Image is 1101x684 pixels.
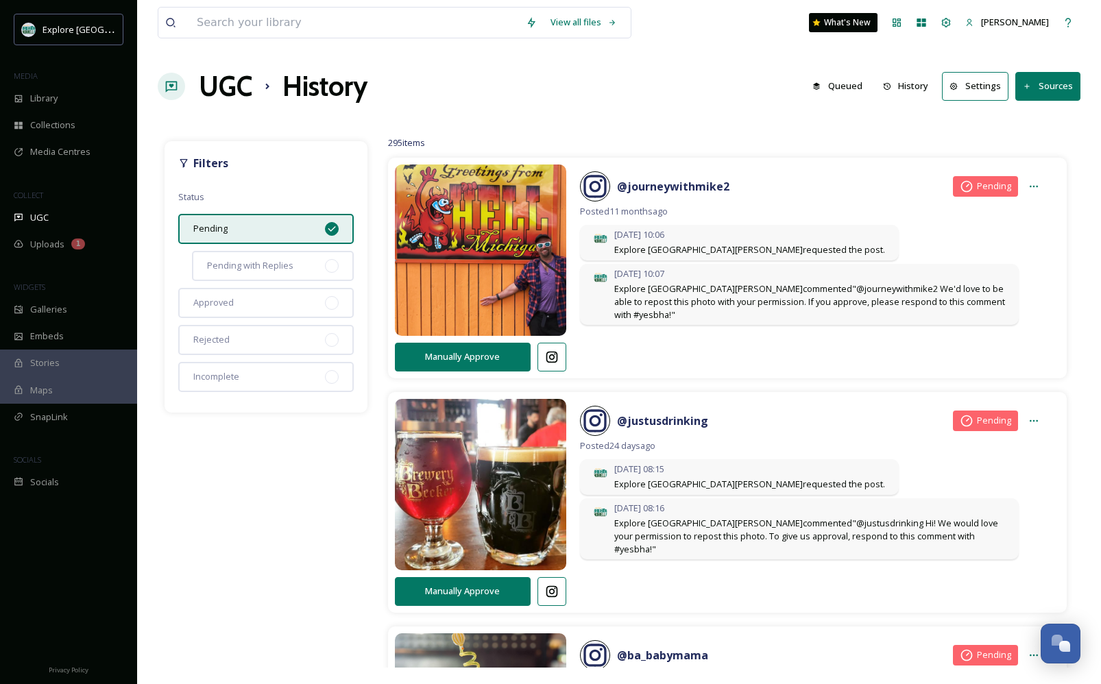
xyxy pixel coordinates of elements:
span: [PERSON_NAME] [981,16,1049,28]
a: @justusdrinking [617,413,708,429]
strong: Filters [193,156,228,171]
span: COLLECT [14,190,43,200]
span: Galleries [30,303,67,316]
button: History [876,73,936,99]
span: Pending [977,648,1011,661]
input: Search your library [190,8,519,38]
span: [DATE] 10:07 [614,267,1005,280]
a: @journeywithmike2 [617,178,729,195]
span: SnapLink [30,411,68,424]
span: Media Centres [30,145,90,158]
span: Approved [193,296,234,309]
img: 11281828.jpg [395,147,566,353]
button: Open Chat [1041,624,1080,663]
span: 295 items [388,136,425,149]
span: Explore [GEOGRAPHIC_DATA][PERSON_NAME] requested the post. [614,243,885,256]
a: Queued [806,73,876,99]
span: Posted 11 months ago [580,205,1046,218]
span: Collections [30,119,75,132]
span: Pending with Replies [207,259,293,272]
span: Explore [GEOGRAPHIC_DATA][PERSON_NAME] requested the post. [614,478,885,491]
span: Incomplete [193,370,239,383]
a: What's New [809,13,878,32]
h1: History [282,66,367,107]
span: SOCIALS [14,454,41,465]
span: Status [178,191,204,203]
img: 67e7af72-b6c8-455a-acf8-98e6fe1b68aa.avif [22,23,36,36]
span: Posted 24 days ago [580,439,1046,452]
a: @ba_babymama [617,647,708,663]
span: Explore [GEOGRAPHIC_DATA][PERSON_NAME] commented "@journeywithmike2 We'd love to be able to repos... [614,282,1005,322]
a: View all files [544,9,624,36]
span: Pending [977,414,1011,427]
span: Privacy Policy [49,665,88,674]
span: WIDGETS [14,282,45,292]
button: Settings [942,72,1008,100]
strong: @ justusdrinking [617,413,708,428]
button: Manually Approve [395,577,531,605]
span: Uploads [30,238,64,251]
span: [DATE] 08:16 [614,502,1005,515]
strong: @ journeywithmike2 [617,179,729,194]
button: Queued [806,73,869,99]
a: Privacy Policy [49,661,88,677]
a: Settings [942,72,1015,100]
span: Socials [30,476,59,489]
span: Maps [30,384,53,397]
span: Rejected [193,333,230,346]
a: [PERSON_NAME] [958,9,1056,36]
span: [DATE] 08:15 [614,463,885,476]
div: 1 [71,239,85,249]
a: UGC [199,66,252,107]
span: Embeds [30,330,64,343]
span: Stories [30,356,60,369]
img: 67e7af72-b6c8-455a-acf8-98e6fe1b68aa.avif [594,466,607,480]
a: History [876,73,943,99]
img: 67e7af72-b6c8-455a-acf8-98e6fe1b68aa.avif [594,271,607,284]
strong: @ ba_babymama [617,648,708,663]
span: [DATE] 10:06 [614,228,885,241]
span: Pending [193,222,228,235]
span: MEDIA [14,71,38,81]
button: Sources [1015,72,1080,100]
button: Manually Approve [395,343,531,371]
img: 67e7af72-b6c8-455a-acf8-98e6fe1b68aa.avif [594,232,607,245]
img: 67e7af72-b6c8-455a-acf8-98e6fe1b68aa.avif [594,505,607,519]
span: UGC [30,211,49,224]
span: Pending [977,180,1011,193]
img: 472092232_8924996250900039_6402438534535354904_n.heic [395,382,566,587]
span: Library [30,92,58,105]
span: Explore [GEOGRAPHIC_DATA][PERSON_NAME] [43,23,231,36]
span: Explore [GEOGRAPHIC_DATA][PERSON_NAME] commented "@justusdrinking Hi! We would love your permissi... [614,517,1005,557]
